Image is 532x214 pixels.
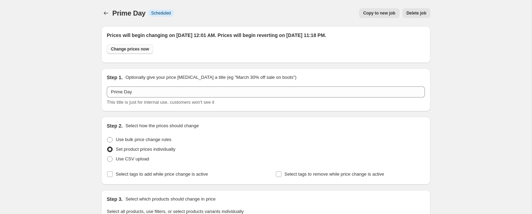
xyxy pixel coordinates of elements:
p: Select how the prices should change [125,122,199,129]
span: Delete job [407,10,426,16]
span: Use CSV upload [116,156,149,161]
span: This title is just for internal use, customers won't see it [107,100,214,105]
button: Change prices now [107,44,153,54]
h2: Step 3. [107,196,123,203]
span: Select tags to remove while price change is active [285,171,384,177]
button: Delete job [402,8,430,18]
span: Copy to new job [363,10,395,16]
span: Prime Day [112,9,146,17]
span: Change prices now [111,46,149,52]
span: Scheduled [151,10,171,16]
input: 30% off holiday sale [107,86,425,97]
h2: Step 2. [107,122,123,129]
button: Copy to new job [359,8,400,18]
h2: Step 1. [107,74,123,81]
p: Select which products should change in price [125,196,216,203]
p: Optionally give your price [MEDICAL_DATA] a title (eg "March 30% off sale on boots") [125,74,296,81]
h2: Prices will begin changing on [DATE] 12:01 AM. Prices will begin reverting on [DATE] 11:18 PM. [107,32,425,39]
span: Use bulk price change rules [116,137,171,142]
span: Set product prices individually [116,147,175,152]
button: Price change jobs [101,8,111,18]
span: Select all products, use filters, or select products variants individually [107,209,244,214]
span: Select tags to add while price change is active [116,171,208,177]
